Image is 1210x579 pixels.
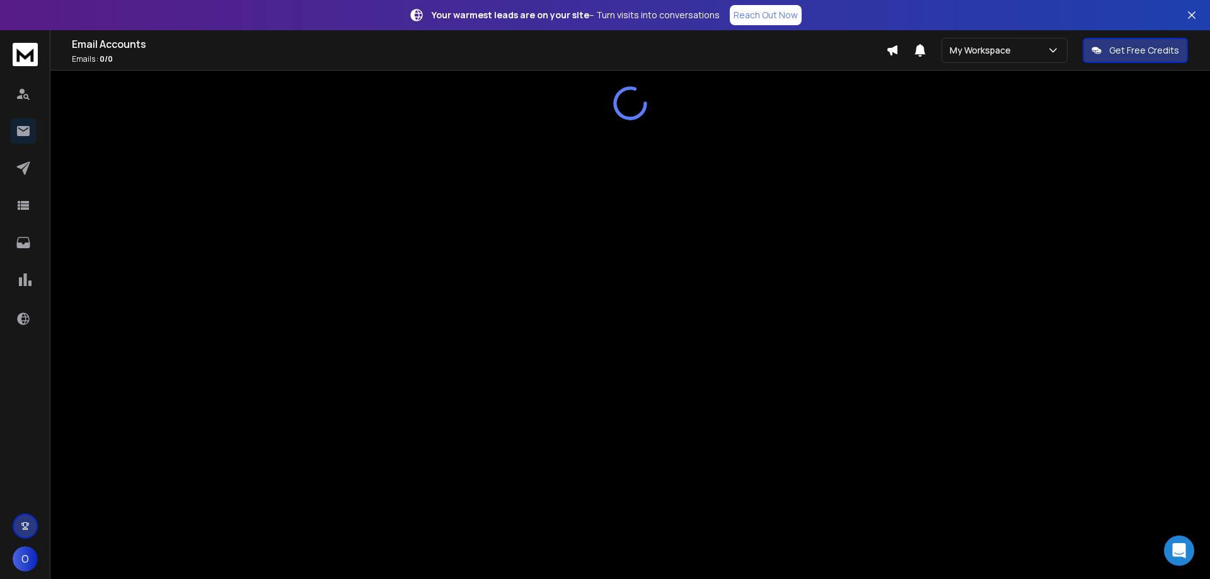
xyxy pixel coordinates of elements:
[432,9,589,21] strong: Your warmest leads are on your site
[13,546,38,571] button: O
[72,54,886,64] p: Emails :
[950,44,1016,57] p: My Workspace
[13,43,38,66] img: logo
[1083,38,1188,63] button: Get Free Credits
[1164,536,1194,566] div: Open Intercom Messenger
[432,9,720,21] p: – Turn visits into conversations
[72,37,886,52] h1: Email Accounts
[1109,44,1179,57] p: Get Free Credits
[100,54,113,64] span: 0 / 0
[730,5,802,25] a: Reach Out Now
[734,9,798,21] p: Reach Out Now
